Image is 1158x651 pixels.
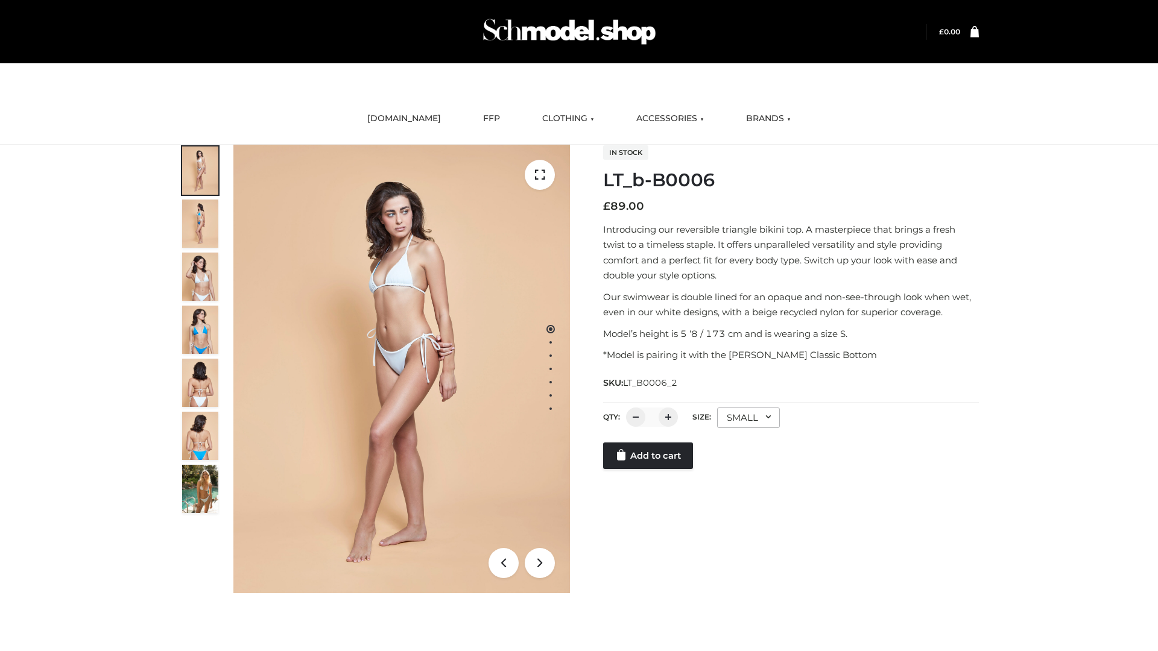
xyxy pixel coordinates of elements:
[603,289,979,320] p: Our swimwear is double lined for an opaque and non-see-through look when wet, even in our white d...
[692,412,711,421] label: Size:
[233,145,570,593] img: LT_b-B0006
[603,200,610,213] span: £
[182,359,218,407] img: ArielClassicBikiniTop_CloudNine_AzureSky_OW114ECO_7-scaled.jpg
[603,442,693,469] a: Add to cart
[717,407,780,428] div: SMALL
[182,412,218,460] img: ArielClassicBikiniTop_CloudNine_AzureSky_OW114ECO_8-scaled.jpg
[603,200,644,213] bdi: 89.00
[182,465,218,513] img: Arieltop_CloudNine_AzureSky2.jpg
[603,222,979,283] p: Introducing our reversible triangle bikini top. A masterpiece that brings a fresh twist to a time...
[182,253,218,301] img: ArielClassicBikiniTop_CloudNine_AzureSky_OW114ECO_3-scaled.jpg
[474,105,509,132] a: FFP
[939,27,960,36] bdi: 0.00
[603,376,679,390] span: SKU:
[182,306,218,354] img: ArielClassicBikiniTop_CloudNine_AzureSky_OW114ECO_4-scaled.jpg
[603,347,979,363] p: *Model is pairing it with the [PERSON_NAME] Classic Bottom
[627,105,713,132] a: ACCESSORIES
[603,169,979,191] h1: LT_b-B0006
[603,412,620,421] label: QTY:
[939,27,960,36] a: £0.00
[479,8,660,55] img: Schmodel Admin 964
[358,105,450,132] a: [DOMAIN_NAME]
[737,105,800,132] a: BRANDS
[603,326,979,342] p: Model’s height is 5 ‘8 / 173 cm and is wearing a size S.
[939,27,944,36] span: £
[182,200,218,248] img: ArielClassicBikiniTop_CloudNine_AzureSky_OW114ECO_2-scaled.jpg
[182,146,218,195] img: ArielClassicBikiniTop_CloudNine_AzureSky_OW114ECO_1-scaled.jpg
[623,377,677,388] span: LT_B0006_2
[603,145,648,160] span: In stock
[533,105,603,132] a: CLOTHING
